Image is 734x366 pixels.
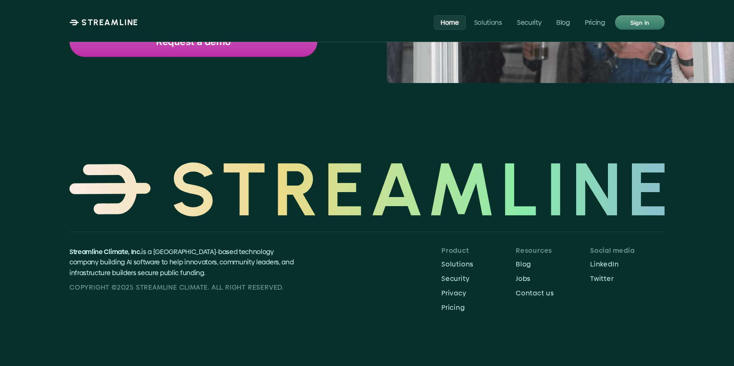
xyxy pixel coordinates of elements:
[441,301,516,314] a: Pricing
[516,272,590,285] a: Jobs
[590,260,665,268] p: LinkedIn
[81,17,138,27] p: STREAMLINE
[441,304,516,311] p: Pricing
[510,15,548,29] a: Security
[441,275,516,283] p: Security
[630,17,649,28] p: Sign in
[156,36,231,47] p: Request a demo
[441,260,516,268] p: Solutions
[550,15,577,29] a: Blog
[590,275,665,283] p: Twitter
[585,18,605,26] p: Pricing
[516,247,590,254] p: Resources
[578,15,612,29] a: Pricing
[441,289,516,297] p: Privacy
[516,260,590,268] p: Blog
[474,18,502,26] p: Solutions
[590,272,665,285] a: Twitter
[441,247,516,254] p: Product
[434,15,466,29] a: Home
[517,18,541,26] p: Security
[516,287,590,299] a: Contact us
[557,18,570,26] p: Blog
[441,272,516,285] a: Security
[69,282,303,293] p: Copyright ©2025 Streamline CLIMATE. all right reserved.
[69,247,303,278] p: is a [GEOGRAPHIC_DATA]-based technology company building AI software to help innovators, communit...
[441,18,459,26] p: Home
[516,275,590,283] p: Jobs
[590,247,665,254] p: Social media
[615,15,665,30] a: Sign in
[441,287,516,299] a: Privacy
[590,258,665,271] a: LinkedIn
[516,258,590,271] a: Blog
[516,289,590,297] p: Contact us
[69,247,141,257] span: Streamline Climate, Inc.
[69,17,138,27] a: STREAMLINE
